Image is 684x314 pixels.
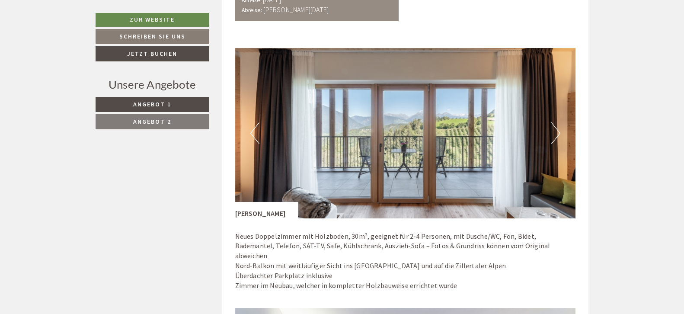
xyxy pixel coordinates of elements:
div: Unsere Angebote [96,77,209,93]
a: Zur Website [96,13,209,27]
div: Guten Tag, wie können wir Ihnen helfen? [7,24,141,50]
button: Next [551,122,560,144]
small: Abreise: [242,6,262,14]
p: Neues Doppelzimmer mit Holzboden, 30m², geeignet für 2-4 Personen, mit Dusche/WC, Fön, Bidet, Bad... [235,231,576,291]
div: [DATE] [154,7,186,22]
img: image [235,48,576,218]
span: Angebot 1 [133,100,171,108]
a: Schreiben Sie uns [96,29,209,44]
b: [PERSON_NAME][DATE] [263,5,329,14]
button: Previous [250,122,259,144]
button: Senden [289,228,341,243]
div: [PERSON_NAME] [235,202,299,218]
span: Angebot 2 [133,118,171,125]
small: 16:10 [13,42,137,48]
div: [GEOGRAPHIC_DATA] [13,26,137,32]
a: Jetzt buchen [96,46,209,61]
